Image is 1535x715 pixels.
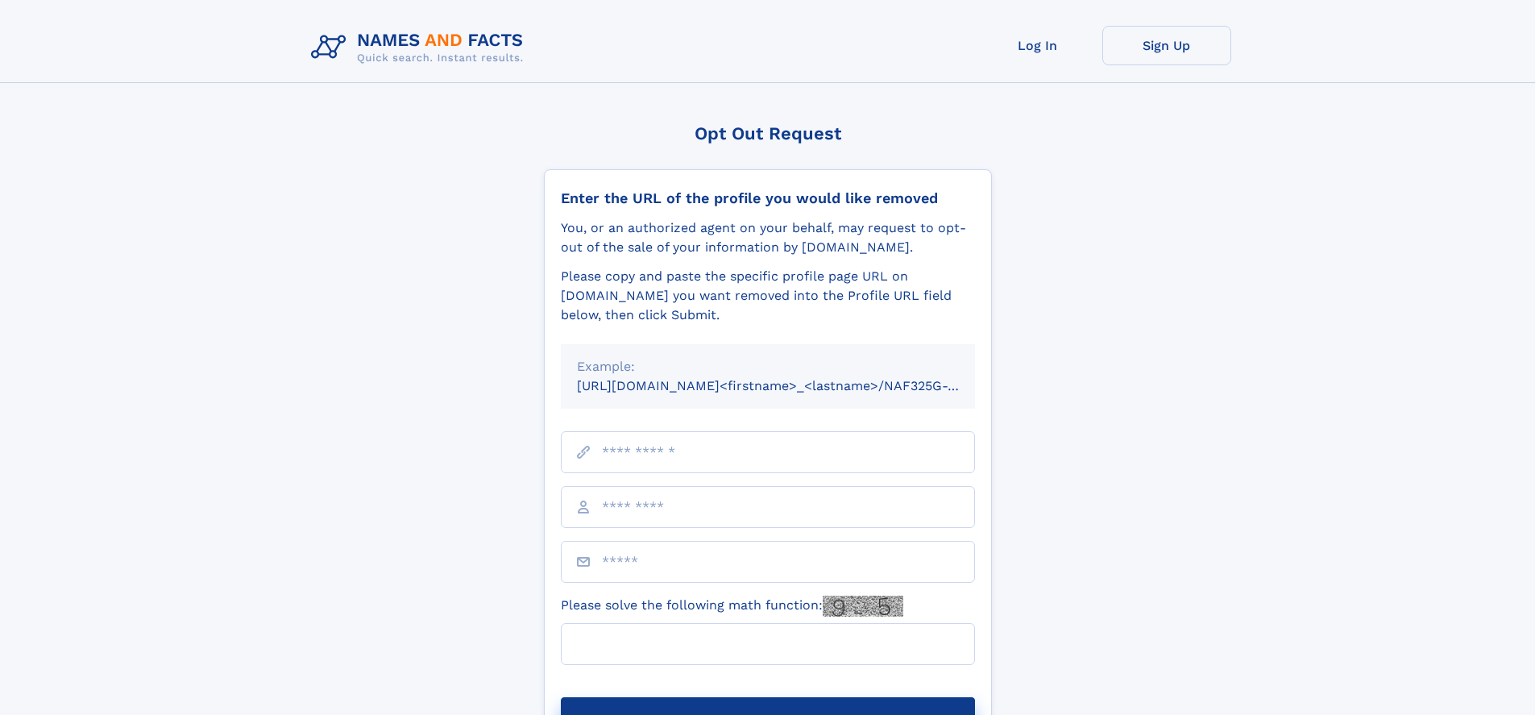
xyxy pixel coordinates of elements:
[973,26,1102,65] a: Log In
[561,596,903,617] label: Please solve the following math function:
[1102,26,1231,65] a: Sign Up
[577,357,959,376] div: Example:
[561,218,975,257] div: You, or an authorized agent on your behalf, may request to opt-out of the sale of your informatio...
[305,26,537,69] img: Logo Names and Facts
[577,378,1006,393] small: [URL][DOMAIN_NAME]<firstname>_<lastname>/NAF325G-xxxxxxxx
[561,267,975,325] div: Please copy and paste the specific profile page URL on [DOMAIN_NAME] you want removed into the Pr...
[544,123,992,143] div: Opt Out Request
[561,189,975,207] div: Enter the URL of the profile you would like removed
